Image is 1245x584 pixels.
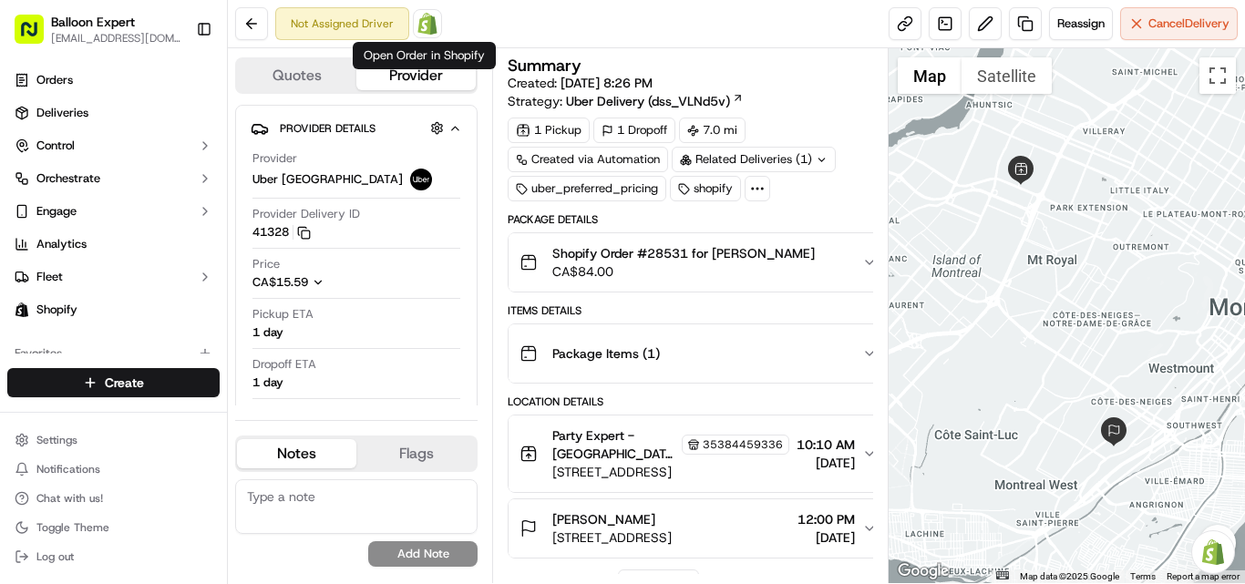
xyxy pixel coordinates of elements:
[252,324,283,341] div: 1 day
[1020,571,1119,581] span: Map data ©2025 Google
[251,113,462,143] button: Provider Details
[509,324,888,383] button: Package Items (1)
[7,427,220,453] button: Settings
[15,302,29,317] img: Shopify logo
[237,61,356,90] button: Quotes
[36,236,87,252] span: Analytics
[670,176,741,201] div: shopify
[593,118,675,143] div: 1 Dropoff
[237,439,356,468] button: Notes
[51,31,181,46] button: [EMAIL_ADDRESS][DOMAIN_NAME]
[7,230,220,259] a: Analytics
[552,426,678,463] span: Party Expert - [GEOGRAPHIC_DATA] Store Employee
[252,224,311,241] button: 41328
[1199,57,1236,94] button: Toggle fullscreen view
[509,415,888,492] button: Party Expert - [GEOGRAPHIC_DATA] Store Employee35384459336[STREET_ADDRESS]10:10 AM[DATE]
[18,73,332,102] p: Welcome 👋
[962,57,1052,94] button: Show satellite imagery
[7,7,189,51] button: Balloon Expert[EMAIL_ADDRESS][DOMAIN_NAME]
[7,164,220,193] button: Orchestrate
[7,197,220,226] button: Engage
[7,456,220,482] button: Notifications
[7,131,220,160] button: Control
[36,203,77,220] span: Engage
[996,571,1009,579] button: Keyboard shortcuts
[36,105,88,121] span: Deliveries
[181,309,221,323] span: Pylon
[1049,7,1113,40] button: Reassign
[36,138,75,154] span: Control
[797,528,855,547] span: [DATE]
[252,150,297,167] span: Provider
[552,244,815,262] span: Shopify Order #28531 for [PERSON_NAME]
[508,303,889,318] div: Items Details
[7,544,220,569] button: Log out
[252,206,360,222] span: Provider Delivery ID
[410,169,432,190] img: uber-new-logo.jpeg
[51,13,135,31] button: Balloon Expert
[508,176,666,201] div: uber_preferred_pricing
[252,171,403,188] span: Uber [GEOGRAPHIC_DATA]
[280,121,376,136] span: Provider Details
[413,9,442,38] a: Shopify
[356,61,476,90] button: Provider
[36,549,74,564] span: Log out
[1130,571,1156,581] a: Terms (opens in new tab)
[252,356,316,373] span: Dropoff ETA
[147,257,300,290] a: 💻API Documentation
[566,92,730,110] span: Uber Delivery (dss_VLNd5v)
[129,308,221,323] a: Powered byPylon
[310,179,332,201] button: Start new chat
[561,75,653,91] span: [DATE] 8:26 PM
[508,394,889,409] div: Location Details
[36,264,139,282] span: Knowledge Base
[154,266,169,281] div: 💻
[417,13,438,35] img: Shopify
[1057,15,1105,32] span: Reassign
[566,92,744,110] a: Uber Delivery (dss_VLNd5v)
[7,339,220,368] div: Favorites
[7,515,220,540] button: Toggle Theme
[703,437,783,452] span: 35384459336
[62,192,231,207] div: We're available if you need us!
[36,170,100,187] span: Orchestrate
[552,528,672,547] span: [STREET_ADDRESS]
[172,264,293,282] span: API Documentation
[47,118,328,137] input: Got a question? Start typing here...
[508,147,668,172] a: Created via Automation
[356,439,476,468] button: Flags
[18,266,33,281] div: 📗
[36,72,73,88] span: Orders
[552,344,660,363] span: Package Items ( 1 )
[552,262,815,281] span: CA$84.00
[509,499,888,558] button: [PERSON_NAME][STREET_ADDRESS]12:00 PM[DATE]
[508,118,590,143] div: 1 Pickup
[7,368,220,397] button: Create
[62,174,299,192] div: Start new chat
[252,374,283,391] div: 1 day
[7,295,220,324] a: Shopify
[508,92,744,110] div: Strategy:
[797,510,855,528] span: 12:00 PM
[1167,571,1240,581] a: Report a map error
[18,18,55,55] img: Nash
[508,212,889,227] div: Package Details
[18,174,51,207] img: 1736555255976-a54dd68f-1ca7-489b-9aae-adbdc363a1c4
[252,274,308,290] span: CA$15.59
[1199,525,1236,561] button: Map camera controls
[893,559,953,583] img: Google
[105,374,144,392] span: Create
[552,510,655,528] span: [PERSON_NAME]
[7,486,220,511] button: Chat with us!
[1120,7,1238,40] button: CancelDelivery
[36,269,63,285] span: Fleet
[36,491,103,506] span: Chat with us!
[36,462,100,476] span: Notifications
[252,256,280,272] span: Price
[7,98,220,128] a: Deliveries
[7,66,220,95] a: Orders
[672,147,836,172] div: Related Deliveries (1)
